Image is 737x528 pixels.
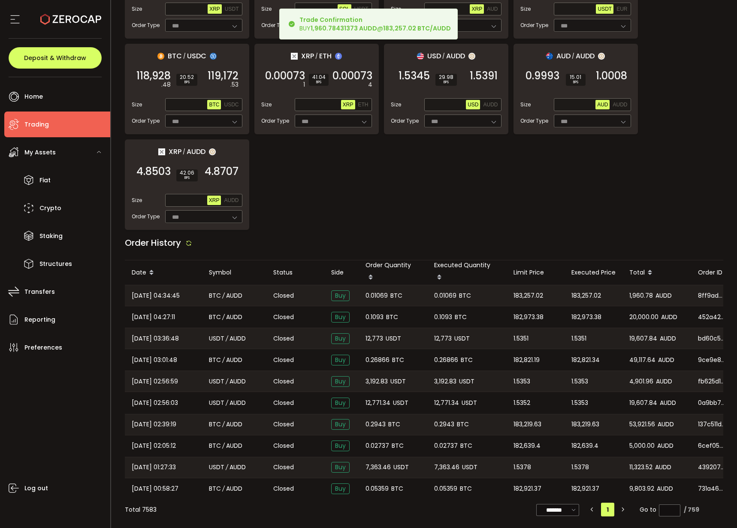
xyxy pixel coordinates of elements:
em: / [222,312,225,322]
span: USDT [598,6,612,12]
button: AUDD [611,100,629,109]
span: Size [132,5,142,13]
span: 49,117.64 [629,355,655,365]
span: AUDD [226,312,242,322]
span: 41.04 [312,75,325,80]
span: Closed [273,356,294,365]
button: Deposit & Withdraw [9,47,102,69]
span: BTC [209,355,221,365]
span: 12,771.34 [365,398,390,408]
span: Size [391,5,401,13]
em: / [572,52,574,60]
span: 118,928 [136,72,171,80]
span: Crypto [39,202,61,214]
span: Preferences [24,341,62,354]
span: [DATE] 04:27:11 [132,312,175,322]
span: 3,192.83 [365,377,388,386]
span: Closed [273,398,294,407]
span: USDT [462,462,477,472]
span: 0.1093 [365,312,384,322]
span: 0.26866 [365,355,390,365]
span: Closed [273,420,294,429]
span: Closed [273,313,294,322]
button: BTC [207,100,221,109]
span: Order Type [132,21,160,29]
span: BTC [459,291,471,301]
span: AUDD [226,419,242,429]
span: AUDD [613,102,627,108]
span: BTC [388,419,400,429]
span: XRP [209,6,220,12]
span: 0.05359 [434,484,457,494]
button: USDC [222,100,240,109]
span: XRP [209,197,220,203]
img: zuPXiwguUFiBOIQyqLOiXsnnNitlx7q4LCwEbLHADjIpTka+Lip0HH8D0VTrd02z+wEAAAAASUVORK5CYII= [209,148,216,155]
span: Log out [24,482,48,495]
span: Order Type [132,117,160,125]
span: USDT [209,334,224,344]
span: AUDD [224,197,239,203]
img: usdc_portfolio.svg [210,53,217,60]
span: 0.02737 [365,441,389,451]
span: Buy [331,462,350,473]
span: XRP [169,146,181,157]
span: Buy [331,290,350,301]
div: Order Quantity [359,260,427,285]
span: AUDD [656,377,672,386]
span: Buy [331,441,350,451]
em: / [222,419,225,429]
i: BPS [312,80,325,85]
span: AUD [597,102,608,108]
div: Date [125,266,202,280]
span: AUDD [446,51,465,61]
span: Home [24,91,43,103]
div: BUY @ [299,15,451,33]
span: USDT [393,462,409,472]
span: fb625d16-420d-4c36-9b4b-e3e21ce830c1 [698,377,725,386]
span: ETH [319,51,332,61]
span: Order Type [391,117,419,125]
span: 0.00073 [265,72,305,80]
span: 0.05359 [365,484,389,494]
span: 0.00073 [332,72,372,80]
span: 29.98 [439,75,453,80]
span: BTC [457,419,469,429]
img: zuPXiwguUFiBOIQyqLOiXsnnNitlx7q4LCwEbLHADjIpTka+Lip0HH8D0VTrd02z+wEAAAAASUVORK5CYII= [598,53,605,60]
span: 182,973.38 [571,312,601,322]
span: AUDD [483,102,498,108]
button: AUDD [222,196,240,205]
i: BPS [439,80,453,85]
button: ETH [356,100,370,109]
span: Staking [39,230,63,242]
span: 0.01069 [365,291,388,301]
span: Order Type [520,21,548,29]
img: usd_portfolio.svg [417,53,424,60]
em: / [226,462,228,472]
em: / [226,398,228,408]
span: BTC [209,291,221,301]
span: BTC [455,312,467,322]
span: USDT [454,334,470,344]
span: BTC [168,51,182,61]
div: Executed Quantity [427,260,507,285]
span: USDT [209,398,224,408]
span: 9,803.92 [629,484,654,494]
span: 0.26866 [434,355,458,365]
span: 42.06 [180,170,194,175]
span: 12,773 [434,334,452,344]
div: Symbol [202,268,266,278]
div: Status [266,268,324,278]
div: Chat Widget [635,435,737,528]
span: 1.5351 [571,334,586,344]
span: AUDD [661,312,677,322]
span: BTC [209,484,221,494]
span: 20.52 [180,75,194,80]
span: 4.8503 [136,167,171,176]
span: [DATE] 02:56:03 [132,398,178,408]
i: BPS [180,80,194,85]
span: Buy [331,419,350,430]
button: USDT [596,4,613,14]
span: Closed [273,291,294,300]
span: 182,921.37 [571,484,599,494]
span: 11,323.52 [629,462,652,472]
